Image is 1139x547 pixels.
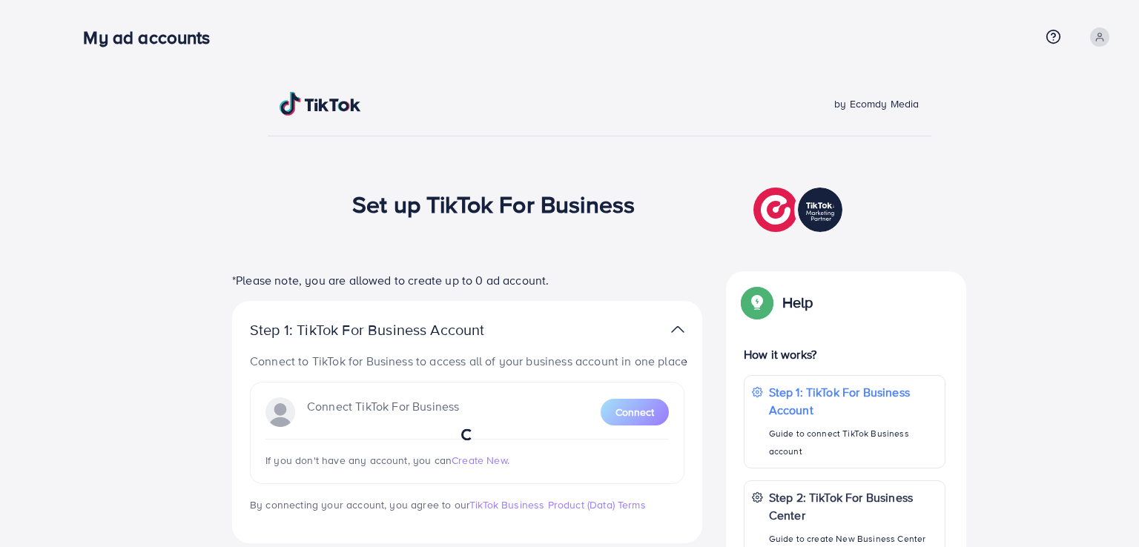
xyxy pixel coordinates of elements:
h3: My ad accounts [83,27,222,48]
p: Help [782,294,813,311]
span: by Ecomdy Media [834,96,919,111]
p: *Please note, you are allowed to create up to 0 ad account. [232,271,702,289]
img: TikTok partner [753,184,846,236]
p: Step 1: TikTok For Business Account [769,383,937,419]
p: Step 1: TikTok For Business Account [250,321,532,339]
img: TikTok partner [671,319,684,340]
p: Step 2: TikTok For Business Center [769,488,937,524]
img: TikTok [280,92,361,116]
img: Popup guide [744,289,770,316]
p: How it works? [744,345,945,363]
h1: Set up TikTok For Business [352,190,635,218]
p: Guide to connect TikTok Business account [769,425,937,460]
